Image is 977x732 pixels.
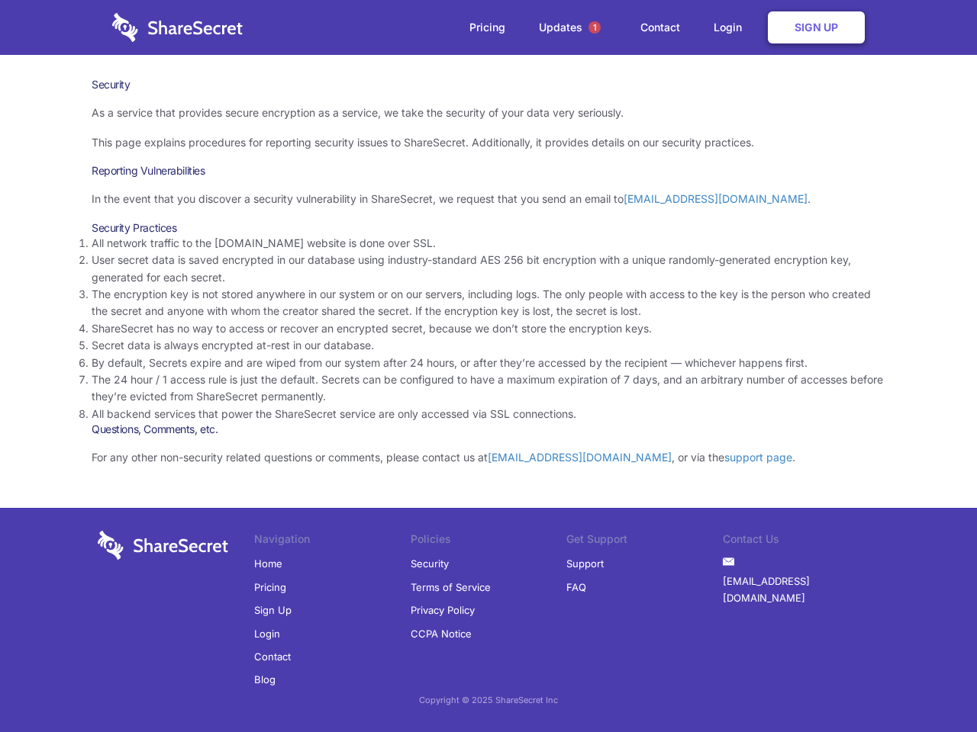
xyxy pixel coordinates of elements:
[92,221,885,235] h3: Security Practices
[254,552,282,575] a: Home
[92,422,885,436] h3: Questions, Comments, etc.
[92,286,885,320] li: The encryption key is not stored anywhere in our system or on our servers, including logs. The on...
[411,576,491,599] a: Terms of Service
[92,371,885,406] li: The 24 hour / 1 access rule is just the default. Secrets can be configured to have a maximum expi...
[254,645,291,668] a: Contact
[254,599,292,621] a: Sign Up
[488,451,672,464] a: [EMAIL_ADDRESS][DOMAIN_NAME]
[92,78,885,91] h1: Security
[92,355,885,371] li: By default, Secrets expire and are wiped from our system after 24 hours, or after they’re accesse...
[566,576,586,599] a: FAQ
[92,235,885,252] li: All network traffic to the [DOMAIN_NAME] website is done over SSL.
[411,552,449,575] a: Security
[98,531,228,560] img: logo-wordmark-white-trans-d4663122ce5f474addd5e946df7df03e33cb6a1c49d2221995e7729f52c070b2.svg
[698,4,765,51] a: Login
[411,599,475,621] a: Privacy Policy
[723,570,879,610] a: [EMAIL_ADDRESS][DOMAIN_NAME]
[723,531,879,552] li: Contact Us
[254,668,276,691] a: Blog
[254,622,280,645] a: Login
[92,337,885,354] li: Secret data is always encrypted at-rest in our database.
[92,164,885,178] h3: Reporting Vulnerabilities
[411,531,567,552] li: Policies
[92,104,885,121] p: As a service that provides secure encryption as a service, we take the security of your data very...
[92,134,885,151] p: This page explains procedures for reporting security issues to ShareSecret. Additionally, it prov...
[588,21,601,34] span: 1
[768,11,865,43] a: Sign Up
[724,451,792,464] a: support page
[624,192,808,205] a: [EMAIL_ADDRESS][DOMAIN_NAME]
[566,552,604,575] a: Support
[92,406,885,422] li: All backend services that power the ShareSecret service are only accessed via SSL connections.
[254,531,411,552] li: Navigation
[566,531,723,552] li: Get Support
[92,252,885,286] li: User secret data is saved encrypted in our database using industry-standard AES 256 bit encryptio...
[112,13,243,42] img: logo-wordmark-white-trans-d4663122ce5f474addd5e946df7df03e33cb6a1c49d2221995e7729f52c070b2.svg
[411,622,472,645] a: CCPA Notice
[92,320,885,337] li: ShareSecret has no way to access or recover an encrypted secret, because we don’t store the encry...
[625,4,695,51] a: Contact
[454,4,521,51] a: Pricing
[254,576,286,599] a: Pricing
[92,191,885,207] p: In the event that you discover a security vulnerability in ShareSecret, we request that you send ...
[92,449,885,466] p: For any other non-security related questions or comments, please contact us at , or via the .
